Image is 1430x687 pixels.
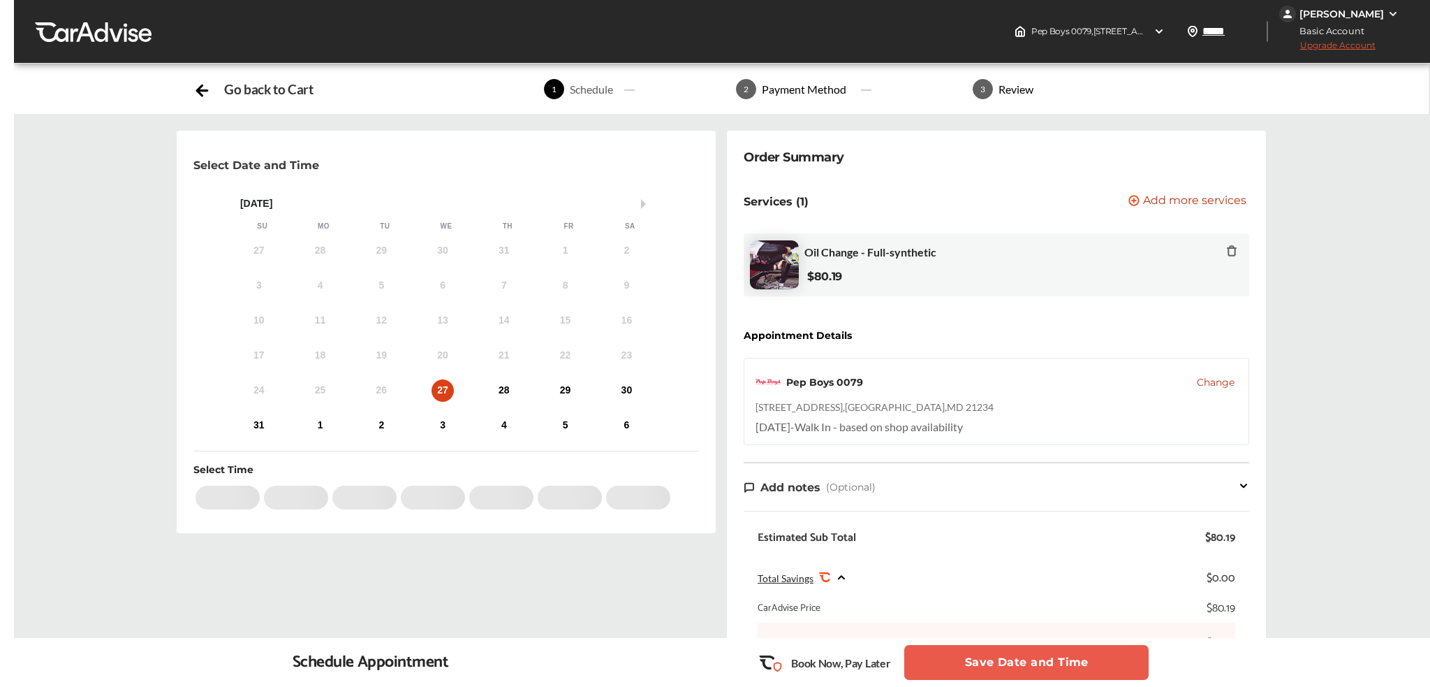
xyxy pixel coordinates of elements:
[248,310,270,332] div: Not available Sunday, August 10th, 2025
[232,198,661,210] div: [DATE]
[758,572,813,584] span: Total Savings
[744,147,844,167] div: Order Summary
[1128,195,1249,208] a: Add more services
[1279,6,1296,22] img: jVpblrzwTbfkPYzPPzSLxeg0AAAAASUVORK5CYII=
[1128,195,1246,208] button: Add more services
[758,637,823,651] b: Total Savings
[904,645,1149,680] button: Save Date and Time
[554,379,577,402] div: Choose Friday, August 29th, 2025
[432,240,454,262] div: Not available Wednesday, July 30th, 2025
[1187,26,1198,37] img: location_vector.a44bc228.svg
[755,370,781,395] img: logo-pepboys.png
[248,240,270,262] div: Not available Sunday, July 27th, 2025
[973,79,993,99] span: 3
[309,345,332,367] div: Not available Monday, August 18th, 2025
[224,81,313,97] div: Go back to Cart
[554,414,577,437] div: Choose Friday, September 5th, 2025
[641,199,651,209] button: Next Month
[432,414,454,437] div: Choose Wednesday, September 3rd, 2025
[493,275,515,297] div: Not available Thursday, August 7th, 2025
[564,82,619,96] div: Schedule
[370,275,392,297] div: Not available Tuesday, August 5th, 2025
[493,240,515,262] div: Not available Thursday, July 31st, 2025
[193,159,319,172] p: Select Date and Time
[309,379,332,402] div: Not available Monday, August 25th, 2025
[562,222,576,231] div: Fr
[554,240,577,262] div: Not available Friday, August 1st, 2025
[1031,26,1306,36] span: Pep Boys 0079 , [STREET_ADDRESS] [GEOGRAPHIC_DATA] , MD 21234
[1205,531,1235,545] div: $80.19
[432,275,454,297] div: Not available Wednesday, August 6th, 2025
[293,653,449,672] div: Schedule Appointment
[309,240,332,262] div: Not available Monday, July 28th, 2025
[623,222,637,231] div: Sa
[248,379,270,402] div: Not available Sunday, August 24th, 2025
[755,400,994,414] div: [STREET_ADDRESS] , [GEOGRAPHIC_DATA] , MD 21234
[615,275,637,297] div: Not available Saturday, August 9th, 2025
[744,195,809,208] p: Services (1)
[554,275,577,297] div: Not available Friday, August 8th, 2025
[228,237,657,440] div: month 2025-08
[758,531,856,545] div: Estimated Sub Total
[804,245,936,259] span: Oil Change - Full-synthetic
[1279,40,1376,57] span: Upgrade Account
[615,240,637,262] div: Not available Saturday, August 2nd, 2025
[744,482,755,493] img: note-icon.db9493fa.svg
[791,656,890,670] p: Book Now, Pay Later
[370,310,392,332] div: Not available Tuesday, August 12th, 2025
[826,481,876,493] span: (Optional)
[1299,8,1384,20] div: [PERSON_NAME]
[493,310,515,332] div: Not available Thursday, August 14th, 2025
[993,82,1039,96] div: Review
[248,414,270,437] div: Choose Sunday, August 31st, 2025
[760,481,820,494] span: Add notes
[554,310,577,332] div: Not available Friday, August 15th, 2025
[1015,26,1026,37] img: header-home-logo.8d720a4f.svg
[248,345,270,367] div: Not available Sunday, August 17th, 2025
[755,420,790,433] span: [DATE]
[554,345,577,367] div: Not available Friday, August 22nd, 2025
[378,222,392,231] div: Tu
[615,379,637,402] div: Choose Saturday, August 30th, 2025
[615,414,637,437] div: Choose Saturday, September 6th, 2025
[744,330,852,341] div: Appointment Details
[432,345,454,367] div: Not available Wednesday, August 20th, 2025
[309,414,332,437] div: Choose Monday, September 1st, 2025
[750,240,799,289] img: oil-change-thumb.jpg
[756,82,852,96] div: Payment Method
[544,79,564,99] span: 1
[615,345,637,367] div: Not available Saturday, August 23rd, 2025
[1153,26,1165,37] img: header-down-arrow.9dd2ce7d.svg
[736,79,756,99] span: 2
[1143,195,1246,208] span: Add more services
[1207,602,1235,616] div: $80.19
[1267,21,1268,42] img: header-divider.bc55588e.svg
[370,345,392,367] div: Not available Tuesday, August 19th, 2025
[309,310,332,332] div: Not available Monday, August 11th, 2025
[1387,8,1399,20] img: WGsFRI8htEPBVLJbROoPRyZpYNWhNONpIPPETTm6eUC0GeLEiAAAAAElFTkSuQmCC
[370,240,392,262] div: Not available Tuesday, July 29th, 2025
[786,375,863,389] div: Pep Boys 0079
[1197,375,1234,389] button: Change
[370,379,392,402] div: Not available Tuesday, August 26th, 2025
[432,379,454,402] div: Choose Wednesday, August 27th, 2025
[758,602,820,616] div: CarAdvise Price
[193,463,253,477] div: Select Time
[309,275,332,297] div: Not available Monday, August 4th, 2025
[755,420,963,433] div: Walk In - based on shop availability
[439,222,453,231] div: We
[807,270,842,283] b: $80.19
[370,414,392,437] div: Choose Tuesday, September 2nd, 2025
[615,310,637,332] div: Not available Saturday, August 16th, 2025
[493,345,515,367] div: Not available Thursday, August 21st, 2025
[493,379,515,402] div: Choose Thursday, August 28th, 2025
[1207,569,1235,588] div: $0.00
[493,414,515,437] div: Choose Thursday, September 4th, 2025
[256,222,270,231] div: Su
[248,275,270,297] div: Not available Sunday, August 3rd, 2025
[790,420,795,433] span: -
[1193,637,1235,651] b: $0.00
[317,222,331,231] div: Mo
[1281,24,1375,38] span: Basic Account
